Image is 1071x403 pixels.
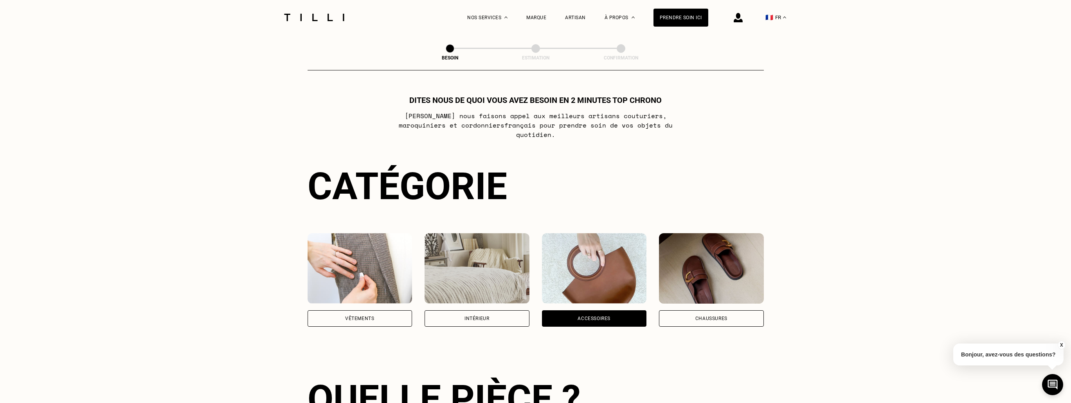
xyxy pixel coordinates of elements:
button: X [1057,341,1065,349]
img: Menu déroulant à propos [632,16,635,18]
div: Confirmation [582,55,660,61]
span: 🇫🇷 [765,14,773,21]
a: Marque [526,15,546,20]
img: Menu déroulant [504,16,508,18]
img: Vêtements [308,233,412,304]
div: Catégorie [308,164,764,208]
div: Intérieur [464,316,489,321]
div: Vêtements [345,316,374,321]
img: Intérieur [425,233,529,304]
div: Estimation [497,55,575,61]
h1: Dites nous de quoi vous avez besoin en 2 minutes top chrono [409,95,662,105]
img: Accessoires [542,233,647,304]
div: Accessoires [578,316,610,321]
p: [PERSON_NAME] nous faisons appel aux meilleurs artisans couturiers , maroquiniers et cordonniers ... [380,111,691,139]
a: Artisan [565,15,586,20]
img: menu déroulant [783,16,786,18]
div: Besoin [411,55,489,61]
img: Logo du service de couturière Tilli [281,14,347,21]
img: icône connexion [734,13,743,22]
p: Bonjour, avez-vous des questions? [953,344,1064,365]
img: Chaussures [659,233,764,304]
div: Chaussures [695,316,727,321]
a: Prendre soin ici [653,9,708,27]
